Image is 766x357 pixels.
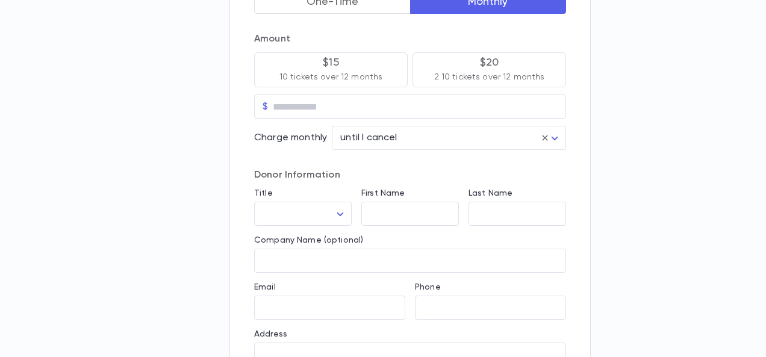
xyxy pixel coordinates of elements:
[254,188,273,198] label: Title
[332,126,566,150] div: until I cancel
[254,235,363,245] label: Company Name (optional)
[361,188,405,198] label: First Name
[323,57,339,69] p: $15
[254,52,408,87] button: $1510 tickets over 12 months
[254,329,287,339] label: Address
[434,71,545,83] p: 2 10 tickets over 12 months
[279,71,383,83] p: 10 tickets over 12 months
[254,282,276,292] label: Email
[254,169,566,181] p: Donor Information
[263,101,268,113] p: $
[415,282,441,292] label: Phone
[254,202,352,226] div: ​
[480,57,499,69] p: $20
[469,188,512,198] label: Last Name
[413,52,566,87] button: $202 10 tickets over 12 months
[254,132,327,144] p: Charge monthly
[340,133,397,143] span: until I cancel
[254,33,566,45] p: Amount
